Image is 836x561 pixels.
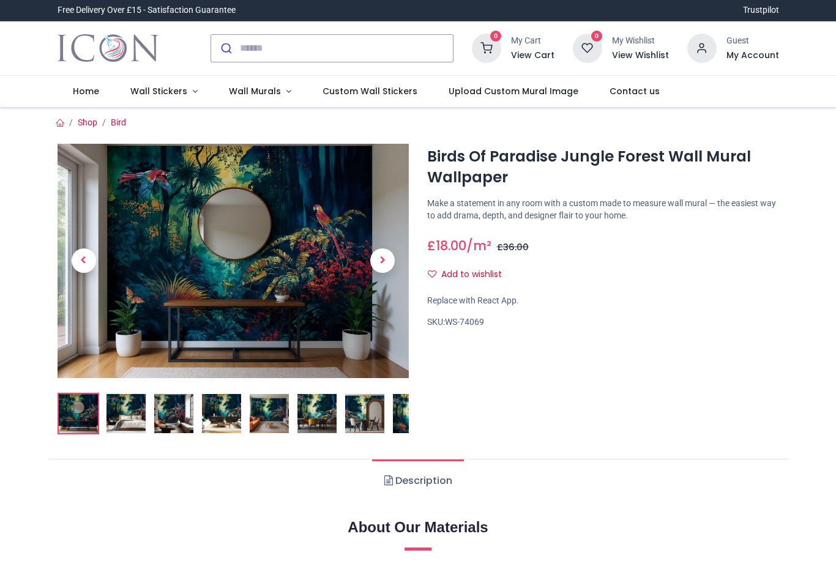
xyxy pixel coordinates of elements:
[497,241,529,253] span: £
[445,317,484,327] span: WS-74069
[58,4,236,17] div: Free Delivery Over £15 - Satisfaction Guarantee
[78,117,97,127] a: Shop
[511,35,554,47] div: My Cart
[427,316,779,329] div: SKU:
[345,394,384,433] img: WS-74069-07
[356,179,409,343] a: Next
[211,35,240,62] button: Submit
[503,241,529,253] span: 36.00
[323,85,417,97] span: Custom Wall Stickers
[610,85,660,97] span: Contact us
[58,517,779,538] h2: About Our Materials
[229,85,281,97] span: Wall Murals
[370,248,395,273] span: Next
[213,76,307,108] a: Wall Murals
[472,42,501,52] a: 0
[73,85,99,97] span: Home
[612,35,669,47] div: My Wishlist
[106,394,146,433] img: WS-74069-02
[115,76,214,108] a: Wall Stickers
[427,198,779,221] p: Make a statement in any room with a custom made to measure wall mural — the easiest way to add dr...
[612,50,669,62] a: View Wishlist
[202,394,241,433] img: WS-74069-04
[111,117,126,127] a: Bird
[490,31,502,42] sup: 0
[372,459,463,502] a: Description
[58,144,409,378] img: Birds Of Paradise Jungle Forest Wall Mural Wallpaper
[58,31,159,65] img: Icon Wall Stickers
[573,42,602,52] a: 0
[726,35,779,47] div: Guest
[726,50,779,62] a: My Account
[427,237,466,254] span: £
[428,270,436,278] i: Add to wishlist
[591,31,603,42] sup: 0
[154,394,193,433] img: WS-74069-03
[466,237,491,254] span: /m²
[130,85,187,97] span: Wall Stickers
[58,31,159,65] a: Logo of Icon Wall Stickers
[393,394,432,433] img: WS-74069-08
[427,146,779,188] h1: Birds Of Paradise Jungle Forest Wall Mural Wallpaper
[449,85,578,97] span: Upload Custom Mural Image
[743,4,779,17] a: Trustpilot
[250,394,289,433] img: WS-74069-05
[59,394,98,433] img: Birds Of Paradise Jungle Forest Wall Mural Wallpaper
[427,264,512,285] button: Add to wishlistAdd to wishlist
[72,248,96,273] span: Previous
[427,295,779,307] div: Replace with React App.
[436,237,466,254] span: 18.00
[58,179,110,343] a: Previous
[297,394,337,433] img: WS-74069-06
[511,50,554,62] a: View Cart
